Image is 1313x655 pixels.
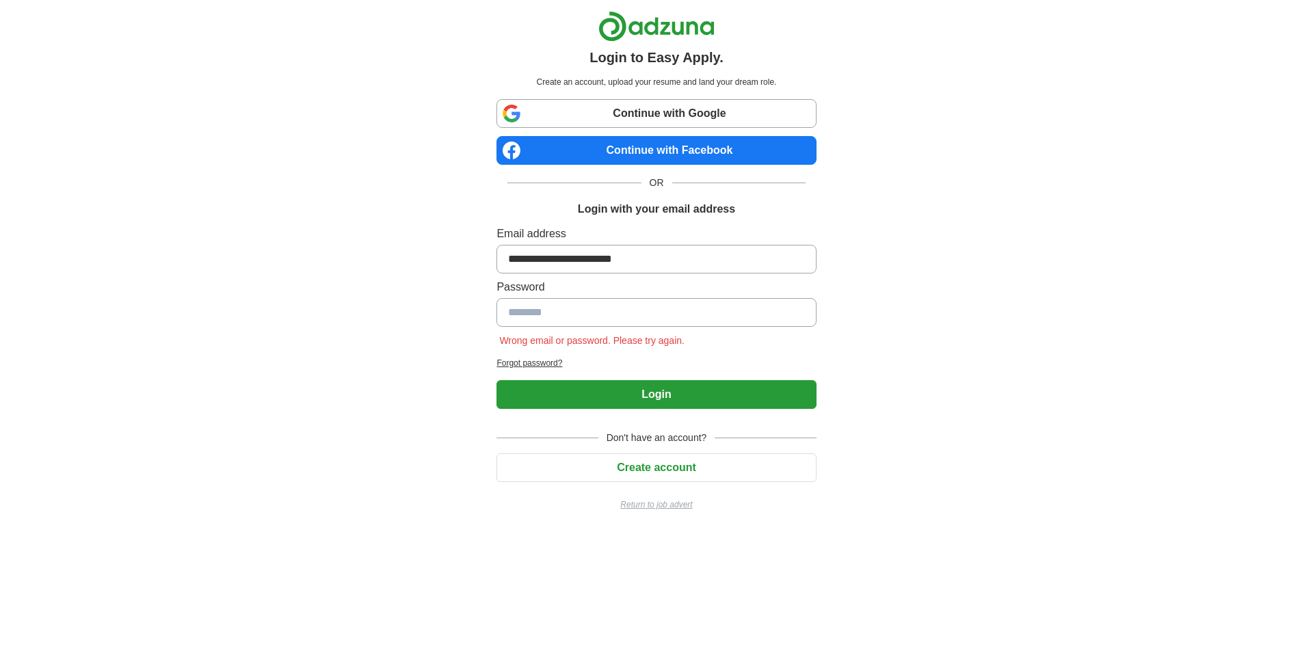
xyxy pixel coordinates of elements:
[641,176,672,190] span: OR
[496,335,687,346] span: Wrong email or password. Please try again.
[598,11,715,42] img: Adzuna logo
[496,279,816,295] label: Password
[496,136,816,165] a: Continue with Facebook
[496,226,816,242] label: Email address
[496,99,816,128] a: Continue with Google
[598,431,715,445] span: Don't have an account?
[496,357,816,369] a: Forgot password?
[496,462,816,473] a: Create account
[496,380,816,409] button: Login
[589,47,724,68] h1: Login to Easy Apply.
[496,498,816,511] a: Return to job advert
[499,76,813,88] p: Create an account, upload your resume and land your dream role.
[496,453,816,482] button: Create account
[578,201,735,217] h1: Login with your email address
